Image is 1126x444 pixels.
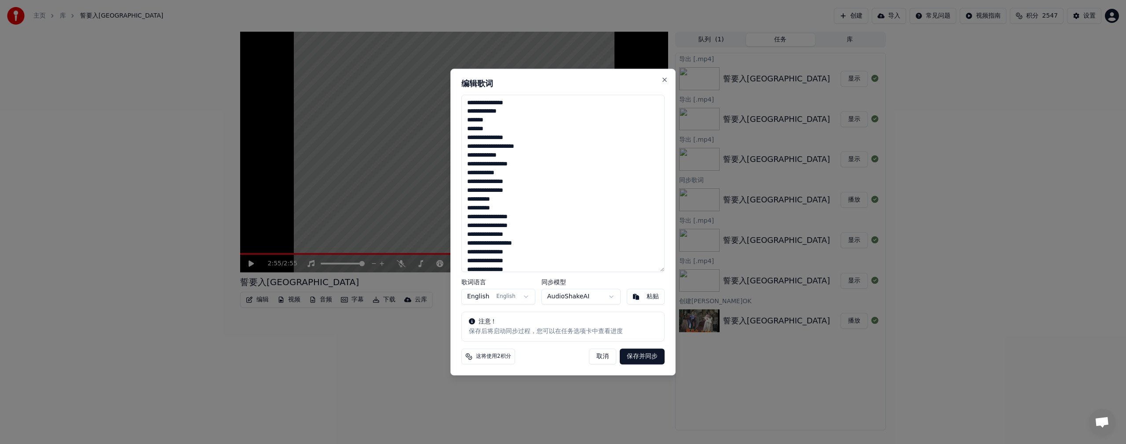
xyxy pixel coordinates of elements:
[541,279,621,285] label: 同步模型
[589,349,616,364] button: 取消
[461,80,665,88] h2: 编辑歌词
[627,289,665,305] button: 粘贴
[647,292,659,301] div: 粘贴
[620,349,665,364] button: 保存并同步
[469,317,657,326] div: 注意！
[469,327,657,336] div: 保存后将启动同步过程，您可以在任务选项卡中查看进度
[476,353,511,360] span: 这将使用2积分
[461,279,535,285] label: 歌词语言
